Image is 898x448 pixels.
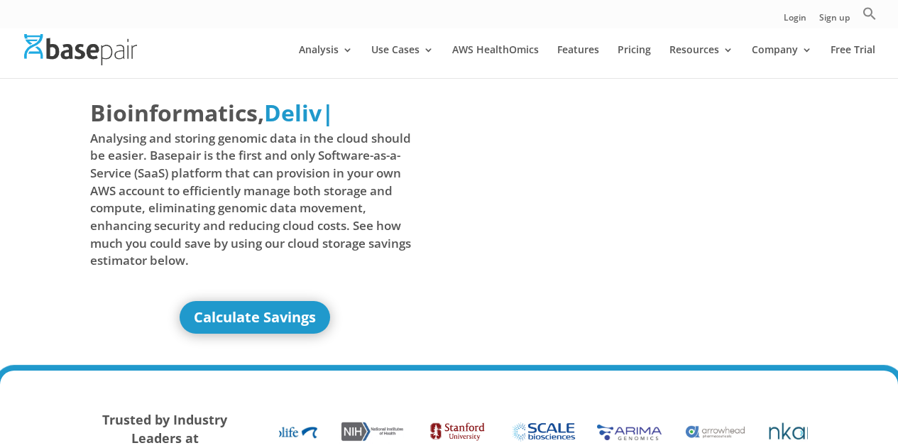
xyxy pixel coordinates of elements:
[784,13,806,28] a: Login
[90,130,420,270] span: Analysing and storing genomic data in the cloud should be easier. Basepair is the first and only ...
[90,97,264,129] span: Bioinformatics,
[863,6,877,28] a: Search Icon Link
[669,45,733,78] a: Resources
[102,411,227,447] strong: Trusted by Industry Leaders at
[24,34,137,65] img: Basepair
[618,45,651,78] a: Pricing
[452,45,539,78] a: AWS HealthOmics
[752,45,812,78] a: Company
[831,45,875,78] a: Free Trial
[819,13,850,28] a: Sign up
[322,97,334,128] span: |
[299,45,353,78] a: Analysis
[371,45,434,78] a: Use Cases
[459,97,789,283] iframe: Basepair - NGS Analysis Simplified
[264,97,322,128] span: Deliv
[863,6,877,21] svg: Search
[557,45,599,78] a: Features
[180,301,330,334] a: Calculate Savings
